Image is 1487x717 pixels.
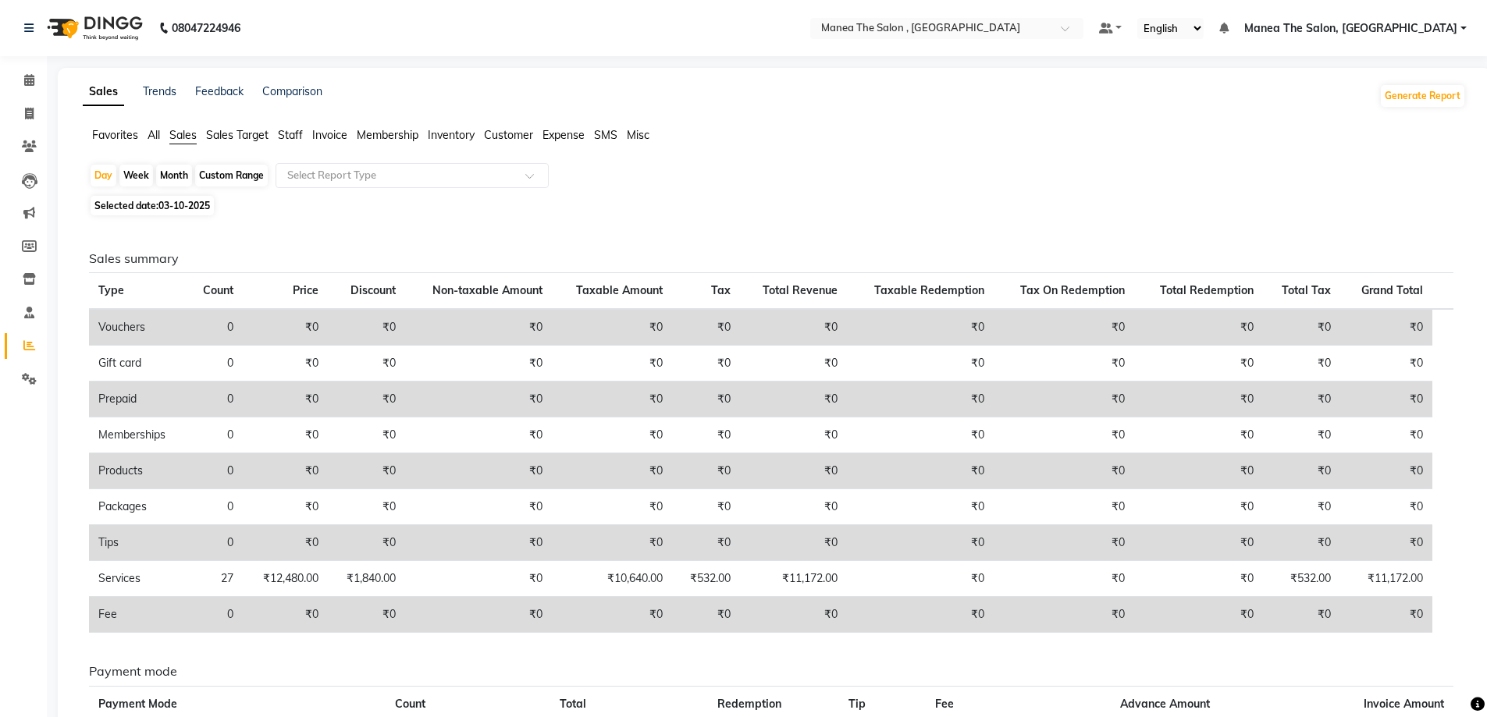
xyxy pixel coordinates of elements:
td: ₹0 [405,597,552,633]
span: Invoice [312,128,347,142]
span: Sales [169,128,197,142]
td: ₹0 [1263,597,1340,633]
td: ₹0 [1263,346,1340,382]
td: 0 [187,309,244,346]
td: ₹0 [994,561,1134,597]
td: ₹0 [1263,453,1340,489]
td: ₹0 [243,346,327,382]
td: ₹0 [994,489,1134,525]
span: Discount [350,283,396,297]
td: ₹0 [847,597,994,633]
td: Tips [89,525,187,561]
td: ₹0 [1134,489,1262,525]
td: ₹11,172.00 [740,561,847,597]
span: Tax On Redemption [1020,283,1125,297]
td: ₹0 [994,346,1134,382]
td: ₹0 [1134,346,1262,382]
span: 03-10-2025 [158,200,210,211]
td: ₹0 [994,453,1134,489]
h6: Sales summary [89,251,1453,266]
td: ₹532.00 [1263,561,1340,597]
td: ₹0 [328,382,405,417]
td: ₹0 [328,346,405,382]
td: ₹0 [994,525,1134,561]
td: ₹0 [740,489,847,525]
td: ₹0 [1263,417,1340,453]
td: ₹0 [552,417,672,453]
td: Gift card [89,346,187,382]
td: ₹0 [243,489,327,525]
span: Taxable Amount [576,283,663,297]
td: ₹0 [1134,597,1262,633]
td: ₹0 [847,309,994,346]
div: Day [91,165,116,186]
td: ₹0 [740,525,847,561]
td: Products [89,453,187,489]
span: Membership [357,128,418,142]
td: ₹0 [405,561,552,597]
span: Inventory [428,128,475,142]
img: logo [40,6,147,50]
span: Price [293,283,318,297]
td: ₹0 [740,453,847,489]
td: ₹0 [672,489,740,525]
div: Month [156,165,192,186]
td: ₹0 [672,417,740,453]
td: ₹0 [328,597,405,633]
td: ₹0 [552,309,672,346]
div: Week [119,165,153,186]
span: Selected date: [91,196,214,215]
td: ₹0 [552,453,672,489]
td: ₹0 [1340,346,1432,382]
td: ₹0 [243,597,327,633]
td: ₹0 [847,417,994,453]
td: ₹0 [552,382,672,417]
td: ₹0 [1340,453,1432,489]
a: Trends [143,84,176,98]
td: ₹0 [405,489,552,525]
span: Taxable Redemption [874,283,984,297]
td: ₹0 [328,525,405,561]
td: ₹0 [672,453,740,489]
a: Feedback [195,84,244,98]
span: Total [560,697,586,711]
td: ₹0 [243,309,327,346]
td: ₹0 [994,597,1134,633]
span: Payment Mode [98,697,177,711]
span: Fee [935,697,954,711]
span: Type [98,283,124,297]
td: Packages [89,489,187,525]
span: Expense [543,128,585,142]
td: ₹0 [994,382,1134,417]
td: ₹0 [243,453,327,489]
td: ₹0 [552,489,672,525]
span: Customer [484,128,533,142]
td: ₹0 [1340,417,1432,453]
span: Invoice Amount [1364,697,1444,711]
td: ₹0 [405,417,552,453]
td: ₹0 [1263,309,1340,346]
td: 0 [187,346,244,382]
td: Vouchers [89,309,187,346]
td: ₹0 [328,453,405,489]
td: ₹0 [1340,597,1432,633]
td: Prepaid [89,382,187,417]
td: ₹0 [1134,417,1262,453]
span: Manea The Salon, [GEOGRAPHIC_DATA] [1244,20,1457,37]
a: Comparison [262,84,322,98]
b: 08047224946 [172,6,240,50]
td: ₹0 [740,309,847,346]
td: ₹0 [672,597,740,633]
td: ₹0 [672,346,740,382]
span: Count [203,283,233,297]
td: ₹0 [243,525,327,561]
td: ₹0 [1340,309,1432,346]
td: ₹0 [552,346,672,382]
span: Total Revenue [763,283,838,297]
a: Sales [83,78,124,106]
h6: Payment mode [89,664,1453,679]
td: ₹0 [1134,453,1262,489]
span: Total Redemption [1160,283,1254,297]
span: Grand Total [1361,283,1423,297]
td: ₹0 [1134,561,1262,597]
